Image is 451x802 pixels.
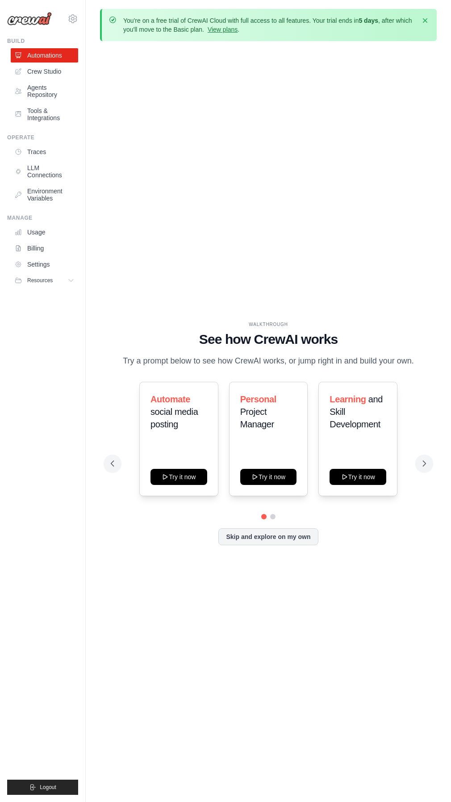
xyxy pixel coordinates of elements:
[11,104,78,125] a: Tools & Integrations
[11,273,78,288] button: Resources
[111,331,426,347] h1: See how CrewAI works
[11,64,78,79] a: Crew Studio
[11,48,78,63] a: Automations
[330,394,366,404] span: Learning
[240,469,297,485] button: Try it now
[150,407,198,429] span: social media posting
[208,26,238,33] a: View plans
[11,225,78,239] a: Usage
[7,214,78,221] div: Manage
[111,321,426,328] div: WALKTHROUGH
[218,528,318,545] button: Skip and explore on my own
[150,469,207,485] button: Try it now
[118,355,418,368] p: Try a prompt below to see how CrewAI works, or jump right in and build your own.
[11,145,78,159] a: Traces
[11,257,78,272] a: Settings
[240,407,274,429] span: Project Manager
[359,17,378,24] strong: 5 days
[11,241,78,255] a: Billing
[40,784,56,791] span: Logout
[27,277,53,284] span: Resources
[150,394,190,404] span: Automate
[7,12,52,25] img: Logo
[7,134,78,141] div: Operate
[7,38,78,45] div: Build
[11,80,78,102] a: Agents Repository
[330,469,386,485] button: Try it now
[7,780,78,795] button: Logout
[11,184,78,205] a: Environment Variables
[11,161,78,182] a: LLM Connections
[123,16,415,34] p: You're on a free trial of CrewAI Cloud with full access to all features. Your trial ends in , aft...
[330,394,383,429] span: and Skill Development
[240,394,276,404] span: Personal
